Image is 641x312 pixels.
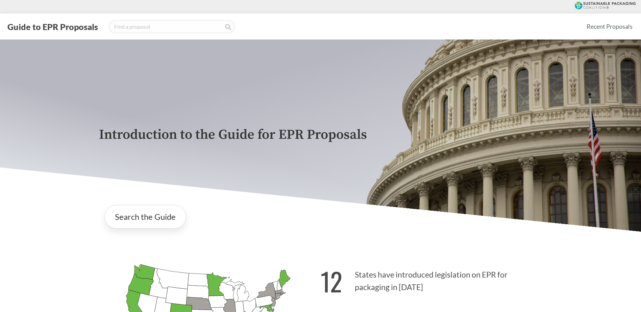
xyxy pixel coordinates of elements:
[108,20,235,33] input: Find a proposal
[321,262,342,300] strong: 12
[104,205,186,229] a: Search the Guide
[5,21,100,32] button: Guide to EPR Proposals
[99,127,542,142] p: Introduction to the Guide for EPR Proposals
[584,19,636,34] a: Recent Proposals
[321,258,542,300] p: States have introduced legislation on EPR for packaging in [DATE]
